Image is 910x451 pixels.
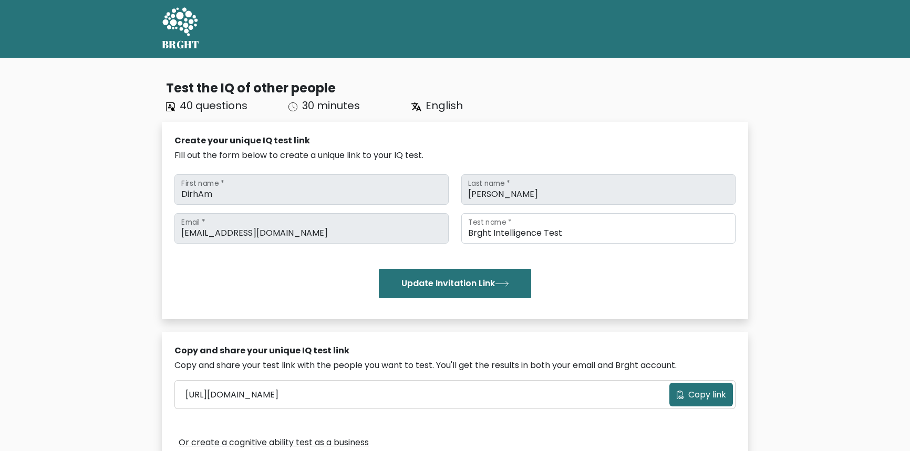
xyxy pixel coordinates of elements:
[379,269,531,298] button: Update Invitation Link
[669,383,733,406] button: Copy link
[174,134,736,147] div: Create your unique IQ test link
[162,4,200,54] a: BRGHT
[174,174,449,205] input: First name
[688,389,726,401] span: Copy link
[166,79,748,98] div: Test the IQ of other people
[174,344,736,357] div: Copy and share your unique IQ test link
[174,359,736,372] div: Copy and share your test link with the people you want to test. You'll get the results in both yo...
[180,98,247,113] span: 40 questions
[179,436,369,449] a: Or create a cognitive ability test as a business
[426,98,463,113] span: English
[461,174,736,205] input: Last name
[461,213,736,244] input: Test name
[174,213,449,244] input: Email
[174,149,736,162] div: Fill out the form below to create a unique link to your IQ test.
[302,98,360,113] span: 30 minutes
[162,38,200,51] h5: BRGHT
